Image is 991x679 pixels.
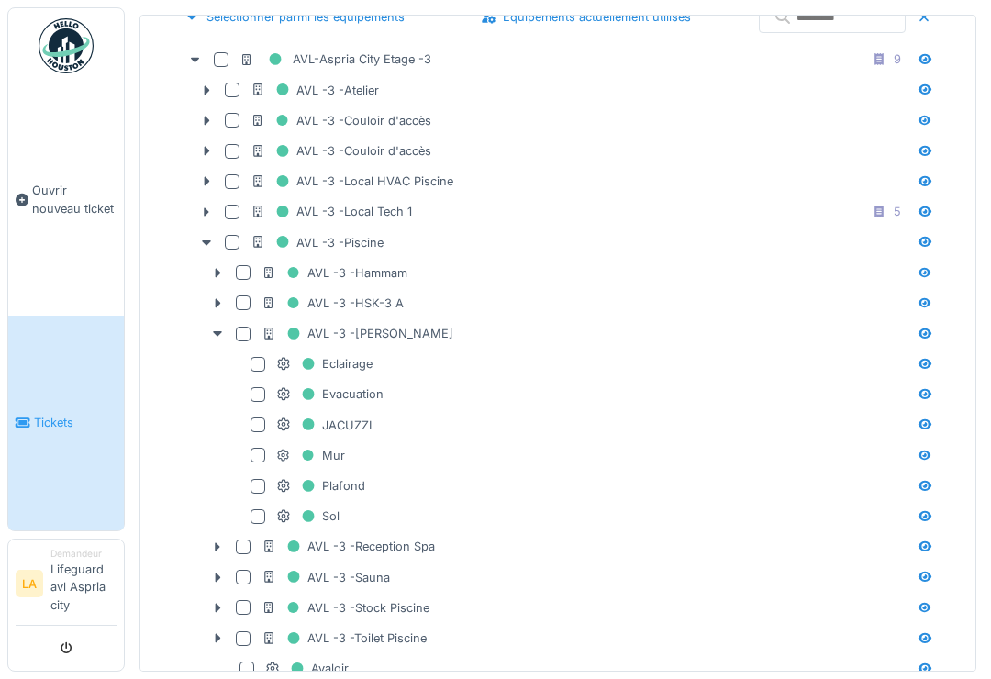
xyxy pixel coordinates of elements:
[276,474,365,497] div: Plafond
[276,414,372,437] div: JACUZZI
[39,18,94,73] img: Badge_color-CXgf-gQk.svg
[16,570,43,597] li: LA
[262,566,390,589] div: AVL -3 -Sauna
[262,535,435,558] div: AVL -3 -Reception Spa
[251,109,431,132] div: AVL -3 -Couloir d'accès
[32,182,117,217] span: Ouvrir nouveau ticket
[276,352,373,375] div: Eclairage
[50,547,117,561] div: Demandeur
[251,139,431,162] div: AVL -3 -Couloir d'accès
[276,383,384,406] div: Evacuation
[894,50,901,68] div: 9
[262,627,427,650] div: AVL -3 -Toilet Piscine
[251,79,379,102] div: AVL -3 -Atelier
[276,505,340,528] div: Sol
[50,547,117,621] li: Lifeguard avl Aspria city
[8,316,124,530] a: Tickets
[177,5,412,29] div: Sélectionner parmi les équipements
[34,414,117,431] span: Tickets
[262,292,404,315] div: AVL -3 -HSK-3 A
[16,547,117,626] a: LA DemandeurLifeguard avl Aspria city
[239,48,431,71] div: AVL-Aspria City Etage -3
[262,322,453,345] div: AVL -3 -[PERSON_NAME]
[473,5,698,29] div: Équipements actuellement utilisés
[8,83,124,316] a: Ouvrir nouveau ticket
[276,444,345,467] div: Mur
[251,200,412,223] div: AVL -3 -Local Tech 1
[251,231,384,254] div: AVL -3 -Piscine
[251,170,453,193] div: AVL -3 -Local HVAC Piscine
[262,262,407,284] div: AVL -3 -Hammam
[894,203,901,220] div: 5
[262,596,429,619] div: AVL -3 -Stock Piscine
